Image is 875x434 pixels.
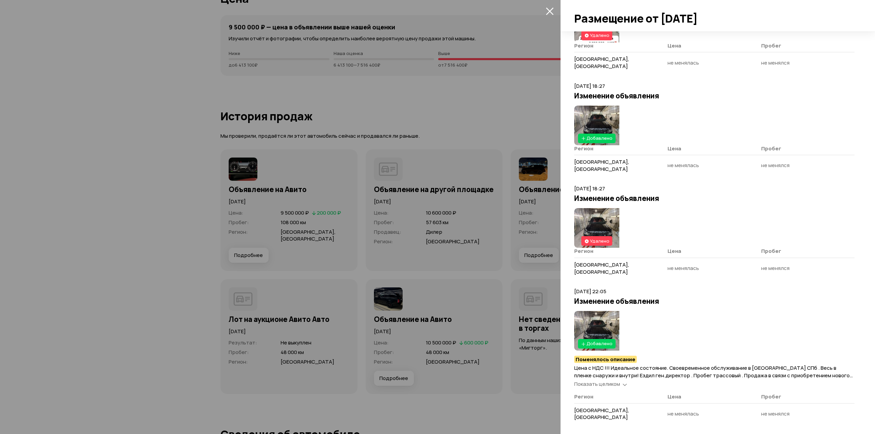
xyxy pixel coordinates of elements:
img: 1.a87Yf7aMMQtsXM_laTBrt7M8x2UP5fBHD7-nF1_q9kBa5fZBD7_1Fwy58BFXv6RHDOr2Q24.nmpNcoRo7nFoFAgtp9K3J3R... [574,106,619,145]
span: Удалено [590,238,609,244]
p: [DATE] 18:27 [574,185,854,192]
span: Цена с НДС !!! Идеальное состояние. Своевременное обслуживание в [GEOGRAPHIC_DATA] СПб . Весь в п... [574,364,853,386]
h3: Изменение объявления [574,194,854,203]
span: Цена [668,247,681,255]
img: 1.a87Yf7aMMQtsXM_laTBrt7M8x2UP5fBHD7-nF1_q9kBa5fZBD7_1Fwy58BFXv6RHDOr2Q24.nmpNcoRo7nFoFAgtp9K3J3R... [574,208,619,248]
span: Пробег [761,247,781,255]
span: не менялась [668,265,699,272]
span: не менялся [761,162,790,169]
span: [GEOGRAPHIC_DATA], [GEOGRAPHIC_DATA] [574,261,629,275]
span: Удалено [590,32,609,38]
span: [GEOGRAPHIC_DATA], [GEOGRAPHIC_DATA] [574,55,629,70]
span: Пробег [761,393,781,400]
span: Регион [574,42,593,49]
span: Цена [668,42,681,49]
span: Пробег [761,145,781,152]
span: Регион [574,145,593,152]
p: [DATE] 18:27 [574,82,854,90]
mark: Поменялось описание [574,356,637,363]
span: Пробег [761,42,781,49]
span: [GEOGRAPHIC_DATA], [GEOGRAPHIC_DATA] [574,158,629,173]
span: не менялся [761,265,790,272]
span: не менялся [761,59,790,66]
span: [GEOGRAPHIC_DATA], [GEOGRAPHIC_DATA] [574,407,629,421]
span: не менялась [668,162,699,169]
a: Показать целиком [574,380,627,388]
button: закрыть [544,5,555,16]
h3: Изменение объявления [574,91,854,100]
img: 1.a87Yf7aMMQtsXM_laTBrt7M8x2UP5fBHD7-nF1_q9kBa5fZBD7_1Fwy58BFXv6RHDOr2Q24.nmpNcoRo7nFoFAgtp9K3J3R... [574,311,619,351]
span: не менялась [668,59,699,66]
span: не менялся [761,410,790,417]
span: Добавлено [587,340,612,347]
span: Регион [574,393,593,400]
span: Регион [574,247,593,255]
span: Добавлено [587,135,612,141]
span: Цена [668,393,681,400]
span: Цена [668,145,681,152]
span: не менялась [668,410,699,417]
h3: Изменение объявления [574,297,854,306]
p: [DATE] 22:05 [574,288,854,295]
span: Показать целиком [574,380,620,388]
